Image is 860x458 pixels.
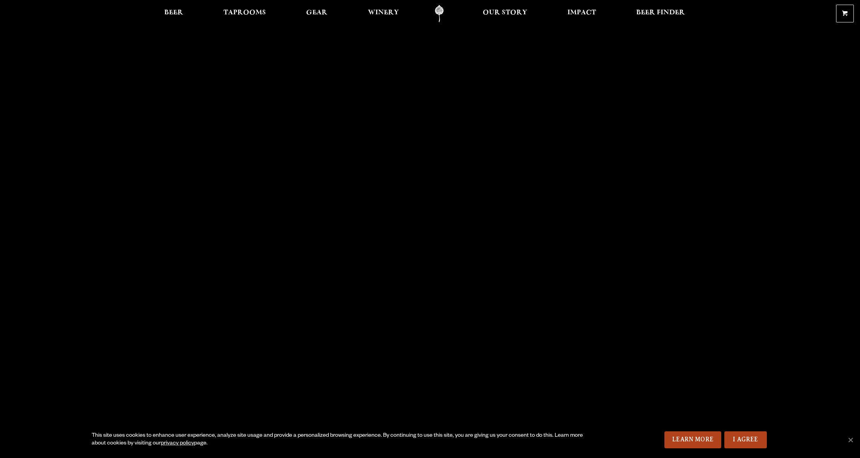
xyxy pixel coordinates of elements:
div: This site uses cookies to enhance user experience, analyze site usage and provide a personalized ... [92,432,584,448]
a: Taprooms [218,5,271,22]
a: privacy policy [161,441,194,447]
span: Beer Finder [636,10,685,16]
a: Learn More [664,431,721,448]
a: I Agree [724,431,767,448]
a: Our Story [478,5,532,22]
a: Odell Home [425,5,454,22]
span: Winery [368,10,399,16]
span: Beer [164,10,183,16]
a: Impact [562,5,601,22]
span: Gear [306,10,327,16]
a: Beer Finder [631,5,690,22]
a: Winery [363,5,404,22]
span: No [846,436,854,444]
span: Our Story [483,10,527,16]
span: Taprooms [223,10,266,16]
a: Gear [301,5,332,22]
a: Beer [159,5,188,22]
span: Impact [567,10,596,16]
